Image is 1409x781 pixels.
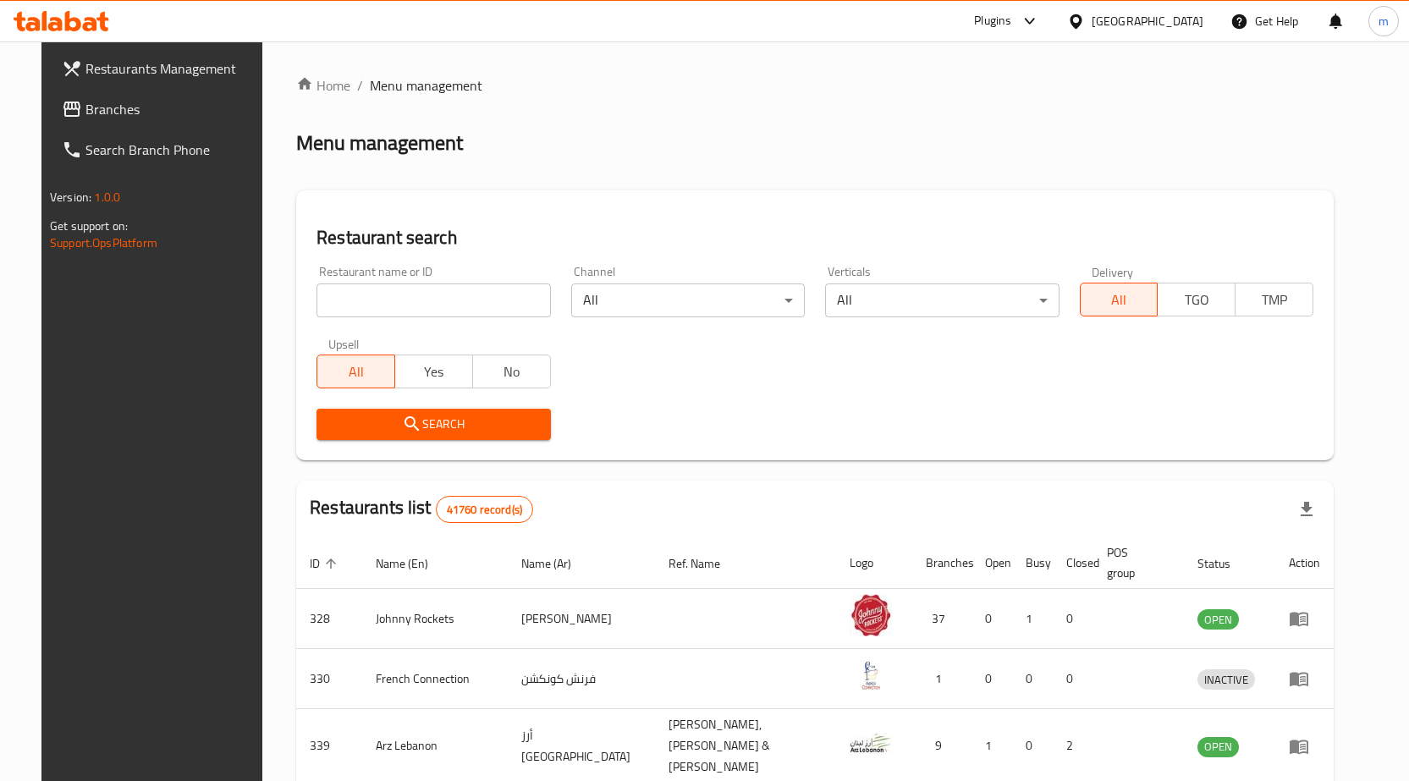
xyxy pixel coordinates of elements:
[971,589,1012,649] td: 0
[971,537,1012,589] th: Open
[316,225,1313,250] h2: Restaurant search
[362,589,508,649] td: Johnny Rockets
[1092,266,1134,278] label: Delivery
[508,589,655,649] td: [PERSON_NAME]
[50,186,91,208] span: Version:
[330,414,537,435] span: Search
[310,495,533,523] h2: Restaurants list
[310,553,342,574] span: ID
[316,355,395,388] button: All
[1164,288,1229,312] span: TGO
[48,89,277,129] a: Branches
[48,129,277,170] a: Search Branch Phone
[437,502,532,518] span: 41760 record(s)
[328,338,360,349] label: Upsell
[1242,288,1307,312] span: TMP
[94,186,120,208] span: 1.0.0
[316,409,550,440] button: Search
[836,537,912,589] th: Logo
[669,553,742,574] span: Ref. Name
[1289,736,1320,756] div: Menu
[974,11,1011,31] div: Plugins
[362,649,508,709] td: French Connection
[912,537,971,589] th: Branches
[1379,12,1389,30] span: m
[1286,489,1327,530] div: Export file
[850,722,892,764] img: Arz Lebanon
[1080,283,1159,316] button: All
[394,355,473,388] button: Yes
[316,283,550,317] input: Search for restaurant name or ID..
[1289,608,1320,629] div: Menu
[1197,553,1252,574] span: Status
[1012,649,1053,709] td: 0
[472,355,551,388] button: No
[850,654,892,696] img: French Connection
[357,75,363,96] li: /
[1275,537,1334,589] th: Action
[1053,589,1093,649] td: 0
[370,75,482,96] span: Menu management
[402,360,466,384] span: Yes
[296,75,1334,96] nav: breadcrumb
[1012,589,1053,649] td: 1
[1053,649,1093,709] td: 0
[436,496,533,523] div: Total records count
[296,649,362,709] td: 330
[1107,542,1164,583] span: POS group
[1157,283,1236,316] button: TGO
[85,58,263,79] span: Restaurants Management
[912,589,971,649] td: 37
[376,553,450,574] span: Name (En)
[971,649,1012,709] td: 0
[296,75,350,96] a: Home
[1197,737,1239,757] div: OPEN
[1092,12,1203,30] div: [GEOGRAPHIC_DATA]
[50,215,128,237] span: Get support on:
[508,649,655,709] td: فرنش كونكشن
[1197,737,1239,756] span: OPEN
[912,649,971,709] td: 1
[324,360,388,384] span: All
[296,129,463,157] h2: Menu management
[85,99,263,119] span: Branches
[1197,670,1255,690] span: INACTIVE
[1197,609,1239,630] div: OPEN
[1235,283,1313,316] button: TMP
[480,360,544,384] span: No
[1197,610,1239,630] span: OPEN
[296,589,362,649] td: 328
[1087,288,1152,312] span: All
[1012,537,1053,589] th: Busy
[571,283,805,317] div: All
[1289,668,1320,689] div: Menu
[48,48,277,89] a: Restaurants Management
[521,553,593,574] span: Name (Ar)
[825,283,1059,317] div: All
[50,232,157,254] a: Support.OpsPlatform
[850,594,892,636] img: Johnny Rockets
[1053,537,1093,589] th: Closed
[85,140,263,160] span: Search Branch Phone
